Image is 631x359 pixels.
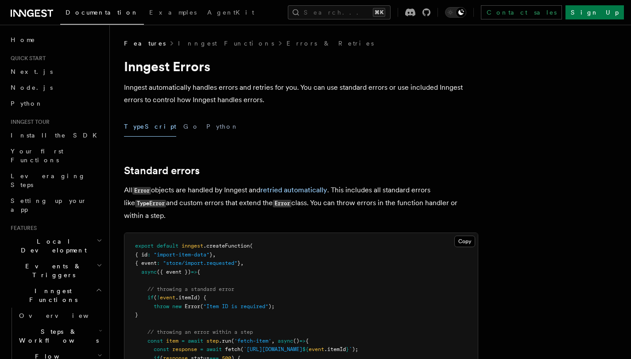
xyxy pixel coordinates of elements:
[288,5,391,19] button: Search...⌘K
[206,117,239,137] button: Python
[19,312,110,319] span: Overview
[565,5,624,19] a: Sign Up
[202,3,259,24] a: AgentKit
[124,117,176,137] button: TypeScript
[163,260,237,266] span: "store/import.requested"
[7,55,46,62] span: Quick start
[124,81,478,106] p: Inngest automatically handles errors and retries for you. You can use standard errors or use incl...
[182,338,185,344] span: =
[7,237,97,255] span: Local Development
[147,286,234,292] span: // throwing a standard error
[278,338,293,344] span: async
[225,346,240,352] span: fetch
[11,35,35,44] span: Home
[231,338,234,344] span: (
[7,258,104,283] button: Events & Triggers
[7,225,37,232] span: Features
[7,193,104,218] a: Setting up your app
[7,32,104,48] a: Home
[203,243,250,249] span: .createFunction
[7,286,96,304] span: Inngest Functions
[234,338,271,344] span: 'fetch-item'
[15,327,99,345] span: Steps & Workflows
[124,164,200,177] a: Standard errors
[160,294,175,301] span: event
[157,260,160,266] span: :
[445,7,466,18] button: Toggle dark mode
[135,252,147,258] span: { id
[154,303,169,309] span: throw
[144,3,202,24] a: Examples
[15,324,104,348] button: Steps & Workflows
[309,346,324,352] span: event
[147,252,151,258] span: :
[200,346,203,352] span: =
[141,269,157,275] span: async
[306,338,309,344] span: {
[273,200,291,207] code: Error
[15,308,104,324] a: Overview
[206,346,222,352] span: await
[244,346,302,352] span: `[URL][DOMAIN_NAME]
[147,329,253,335] span: // throwing an error within a step
[11,197,87,213] span: Setting up your app
[219,338,231,344] span: .run
[154,294,157,301] span: (
[206,338,219,344] span: step
[203,303,268,309] span: "Item ID is required"
[299,338,306,344] span: =>
[175,294,206,301] span: .itemId) {
[172,303,182,309] span: new
[7,118,50,126] span: Inngest tour
[191,269,197,275] span: =>
[7,143,104,168] a: Your first Functions
[213,252,216,258] span: ,
[11,84,53,91] span: Node.js
[183,117,199,137] button: Go
[11,132,102,139] span: Install the SDK
[147,294,154,301] span: if
[209,252,213,258] span: }
[7,233,104,258] button: Local Development
[135,312,138,318] span: }
[240,260,244,266] span: ,
[237,260,240,266] span: }
[197,269,200,275] span: {
[185,303,200,309] span: Error
[349,346,352,352] span: `
[7,127,104,143] a: Install the SDK
[454,236,475,247] button: Copy
[135,260,157,266] span: { event
[166,338,178,344] span: item
[302,346,309,352] span: ${
[293,338,299,344] span: ()
[481,5,562,19] a: Contact sales
[157,243,178,249] span: default
[207,9,254,16] span: AgentKit
[149,9,197,16] span: Examples
[66,9,139,16] span: Documentation
[11,172,85,188] span: Leveraging Steps
[11,148,63,164] span: Your first Functions
[286,39,374,48] a: Errors & Retries
[154,346,169,352] span: const
[188,338,203,344] span: await
[7,262,97,279] span: Events & Triggers
[250,243,253,249] span: (
[200,303,203,309] span: (
[178,39,274,48] a: Inngest Functions
[124,39,166,48] span: Features
[7,64,104,80] a: Next.js
[182,243,203,249] span: inngest
[7,80,104,95] a: Node.js
[135,200,166,207] code: TypeError
[124,184,478,222] p: All objects are handled by Inngest and . This includes all standard errors like and custom errors...
[7,283,104,308] button: Inngest Functions
[154,252,209,258] span: "import-item-data"
[240,346,244,352] span: (
[268,303,275,309] span: );
[260,186,327,194] a: retried automatically
[373,8,385,17] kbd: ⌘K
[7,168,104,193] a: Leveraging Steps
[147,338,163,344] span: const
